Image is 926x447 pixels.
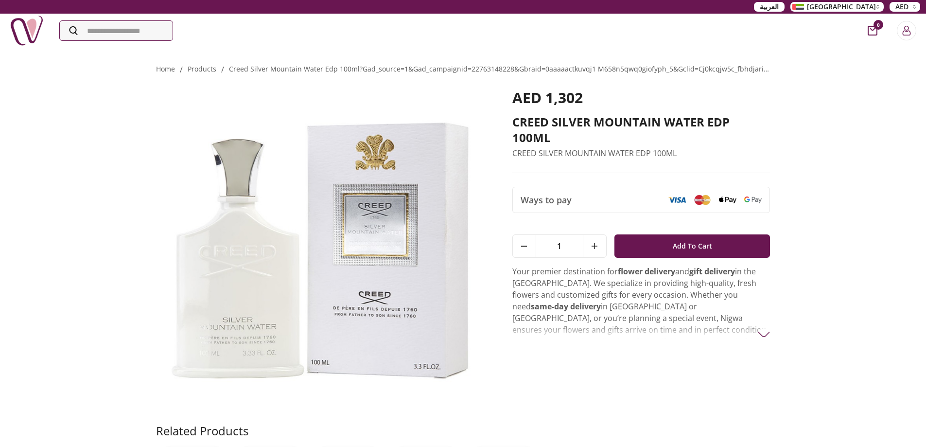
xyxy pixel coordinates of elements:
[60,21,173,40] input: Search
[874,20,883,30] span: 0
[521,193,572,207] span: Ways to pay
[895,2,909,12] span: AED
[758,328,770,340] img: arrow
[180,64,183,75] li: /
[536,235,583,257] span: 1
[512,88,583,107] span: AED 1,302
[156,64,175,73] a: Home
[694,195,711,205] img: Mastercard
[221,64,224,75] li: /
[668,197,686,203] img: Visa
[531,301,601,312] strong: same-day delivery
[760,2,779,12] span: العربية
[512,114,770,145] h2: CREED SILVER MOUNTAIN WATER EDP 100ML
[10,14,44,48] img: Nigwa-uae-gifts
[689,266,735,277] strong: gift delivery
[744,197,762,203] img: Google Pay
[868,26,877,36] button: cart-button
[890,2,920,12] button: AED
[512,266,770,394] p: Your premier destination for and in the [GEOGRAPHIC_DATA]. We specialize in providing high-qualit...
[673,237,712,255] span: Add To Cart
[156,423,248,439] h2: Related Products
[614,234,770,258] button: Add To Cart
[512,147,770,159] p: CREED SILVER MOUNTAIN WATER EDP 100ML
[188,64,216,73] a: products
[807,2,876,12] span: [GEOGRAPHIC_DATA]
[719,197,736,204] img: Apple Pay
[156,89,485,401] img: CREED SILVER MOUNTAIN WATER EDP 100ML
[618,266,675,277] strong: flower delivery
[897,21,916,40] button: Login
[792,4,804,10] img: Arabic_dztd3n.png
[790,2,884,12] button: [GEOGRAPHIC_DATA]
